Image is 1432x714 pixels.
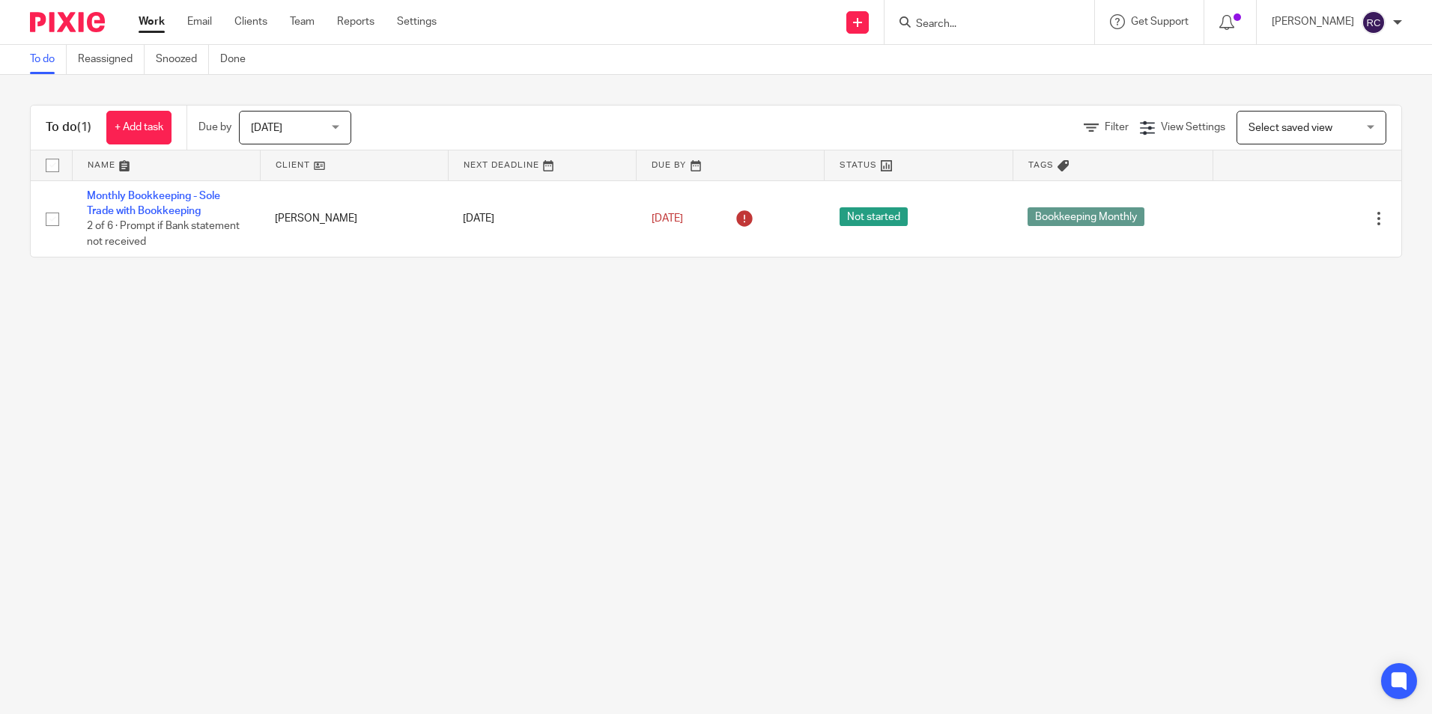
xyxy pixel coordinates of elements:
span: [DATE] [251,123,282,133]
a: Reassigned [78,45,145,74]
a: Work [139,14,165,29]
span: Select saved view [1249,123,1332,133]
td: [DATE] [448,180,636,257]
a: Email [187,14,212,29]
span: (1) [77,121,91,133]
h1: To do [46,120,91,135]
p: Due by [198,120,231,135]
span: Not started [840,207,908,226]
a: Snoozed [156,45,209,74]
a: Clients [234,14,267,29]
span: 2 of 6 · Prompt if Bank statement not received [87,221,240,247]
span: Bookkeeping Monthly [1028,207,1144,226]
span: Get Support [1131,16,1189,27]
span: Filter [1105,122,1129,132]
a: + Add task [106,111,172,144]
img: Pixie [30,12,105,32]
a: Reports [337,14,374,29]
a: Monthly Bookkeeping - Sole Trade with Bookkeeping [87,191,220,216]
span: View Settings [1161,122,1225,132]
p: [PERSON_NAME] [1272,14,1354,29]
a: Team [290,14,315,29]
span: Tags [1028,161,1054,169]
a: Done [220,45,257,74]
td: [PERSON_NAME] [260,180,448,257]
a: To do [30,45,67,74]
span: [DATE] [652,213,683,224]
input: Search [914,18,1049,31]
img: svg%3E [1362,10,1386,34]
a: Settings [397,14,437,29]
